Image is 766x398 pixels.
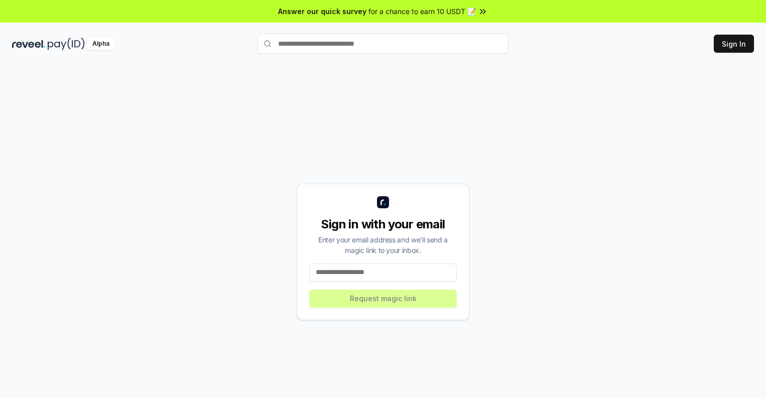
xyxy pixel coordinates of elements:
[368,6,476,17] span: for a chance to earn 10 USDT 📝
[309,216,457,232] div: Sign in with your email
[12,38,46,50] img: reveel_dark
[87,38,115,50] div: Alpha
[377,196,389,208] img: logo_small
[309,234,457,255] div: Enter your email address and we’ll send a magic link to your inbox.
[714,35,754,53] button: Sign In
[48,38,85,50] img: pay_id
[278,6,366,17] span: Answer our quick survey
